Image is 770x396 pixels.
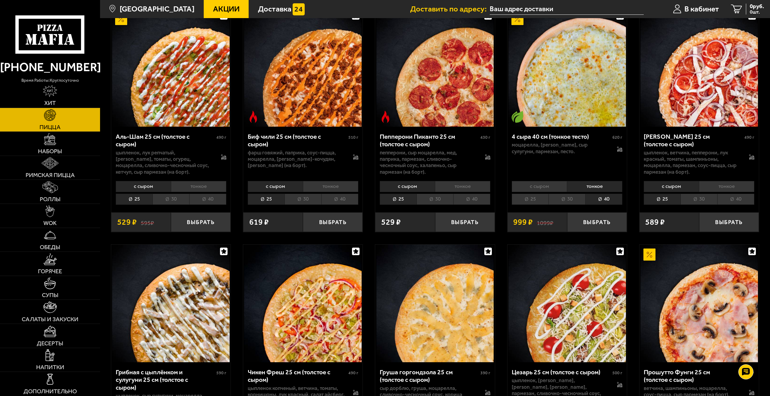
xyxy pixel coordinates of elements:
li: тонкое [171,181,226,192]
div: 4 сыра 40 см (тонкое тесто) [512,133,611,141]
li: 40 [585,194,622,205]
span: 529 ₽ [117,218,137,226]
li: с сыром [248,181,303,192]
span: Дополнительно [24,388,77,394]
img: Чикен Фреш 25 см (толстое с сыром) [244,245,362,362]
span: 490 г [744,135,754,140]
span: 390 г [480,370,490,375]
a: АкционныйПрошутто Фунги 25 см (толстое с сыром) [640,245,759,362]
button: Выбрать [699,212,759,232]
img: Акционный [511,13,523,25]
a: Груша горгондзола 25 см (толстое с сыром) [375,245,495,362]
span: Доставить по адресу: [410,5,490,13]
span: 510 г [348,135,358,140]
li: 25 [644,194,680,205]
li: тонкое [303,181,358,192]
span: Роллы [40,196,61,202]
span: 529 ₽ [381,218,401,226]
li: 40 [453,194,490,205]
a: Цезарь 25 см (толстое с сыром) [508,245,627,362]
span: Салаты и закуски [22,316,78,322]
img: Груша горгондзола 25 см (толстое с сыром) [376,245,494,362]
img: Острое блюдо [379,111,391,123]
span: 490 г [216,135,226,140]
span: Супы [42,292,58,298]
span: Обеды [40,244,60,250]
li: тонкое [567,181,622,192]
span: 590 г [216,370,226,375]
span: Наборы [38,148,62,154]
li: с сыром [380,181,435,192]
p: цыпленок, лук репчатый, [PERSON_NAME], томаты, огурец, моцарелла, сливочно-чесночный соус, кетчуп... [116,150,213,175]
a: АкционныйАль-Шам 25 см (толстое с сыром) [111,9,231,127]
img: Акционный [643,249,655,261]
button: Выбрать [567,212,627,232]
li: с сыром [512,181,567,192]
span: 490 г [348,370,358,375]
span: Акции [213,5,240,13]
div: Цезарь 25 см (толстое с сыром) [512,368,611,376]
li: тонкое [435,181,490,192]
div: Аль-Шам 25 см (толстое с сыром) [116,133,215,148]
a: Петровская 25 см (толстое с сыром) [640,9,759,127]
li: 25 [116,194,152,205]
span: Римская пицца [26,172,75,178]
div: Чикен Фреш 25 см (толстое с сыром) [248,368,347,384]
span: 589 ₽ [645,218,665,226]
a: Острое блюдоБиф чили 25 см (толстое с сыром) [243,9,363,127]
span: Напитки [36,364,64,370]
p: пепперони, сыр Моцарелла, мед, паприка, пармезан, сливочно-чесночный соус, халапеньо, сыр пармеза... [380,150,477,175]
s: 1099 ₽ [537,218,553,226]
span: 430 г [480,135,490,140]
img: Аль-Шам 25 см (толстое с сыром) [112,9,230,127]
li: тонкое [699,181,754,192]
div: Прошутто Фунги 25 см (толстое с сыром) [644,368,743,384]
button: Выбрать [171,212,231,232]
span: 500 г [612,370,622,375]
div: Грибная с цыплёнком и сулугуни 25 см (толстое с сыром) [116,368,215,391]
li: 30 [416,194,453,205]
li: 30 [680,194,717,205]
span: 620 г [612,135,622,140]
span: В кабинет [684,5,719,13]
a: Острое блюдоПепперони Пиканто 25 см (толстое с сыром) [375,9,495,127]
img: 4 сыра 40 см (тонкое тесто) [508,9,626,127]
li: 40 [189,194,226,205]
span: проспект Королёва, 59к2 [490,4,644,15]
div: Биф чили 25 см (толстое с сыром) [248,133,347,148]
span: WOK [43,220,57,226]
a: АкционныйВегетарианское блюдо4 сыра 40 см (тонкое тесто) [508,9,627,127]
input: Ваш адрес доставки [490,4,644,15]
span: [GEOGRAPHIC_DATA] [120,5,194,13]
div: [PERSON_NAME] 25 см (толстое с сыром) [644,133,743,148]
s: 595 ₽ [141,218,154,226]
span: Доставка [258,5,291,13]
img: Грибная с цыплёнком и сулугуни 25 см (толстое с сыром) [112,245,230,362]
li: 30 [152,194,189,205]
span: 999 ₽ [513,218,533,226]
span: 619 ₽ [249,218,269,226]
p: цыпленок, ветчина, пепперони, лук красный, томаты, шампиньоны, моцарелла, пармезан, соус-пицца, с... [644,150,741,175]
li: с сыром [644,181,699,192]
span: 0 шт. [750,10,764,14]
li: 40 [717,194,754,205]
li: 30 [548,194,585,205]
li: 25 [512,194,548,205]
li: 30 [284,194,321,205]
span: Десерты [37,341,63,347]
span: Хит [44,100,56,106]
button: Выбрать [303,212,363,232]
a: Чикен Фреш 25 см (толстое с сыром) [243,245,363,362]
li: 25 [380,194,416,205]
p: моцарелла, [PERSON_NAME], сыр сулугуни, пармезан, песто. [512,142,609,155]
img: Острое блюдо [247,111,259,123]
img: Вегетарианское блюдо [511,111,523,123]
img: Цезарь 25 см (толстое с сыром) [508,245,626,362]
img: 15daf4d41897b9f0e9f617042186c801.svg [293,3,305,15]
img: Прошутто Фунги 25 см (толстое с сыром) [640,245,758,362]
img: Петровская 25 см (толстое с сыром) [640,9,758,127]
li: с сыром [116,181,171,192]
span: Пицца [39,124,61,130]
div: Пепперони Пиканто 25 см (толстое с сыром) [380,133,479,148]
li: 25 [248,194,284,205]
